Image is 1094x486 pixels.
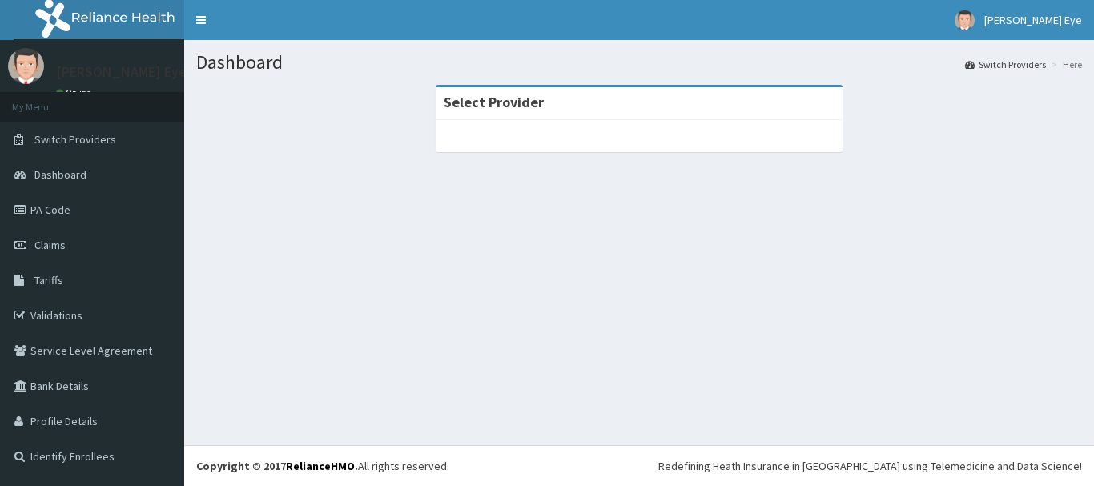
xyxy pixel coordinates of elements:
a: Switch Providers [965,58,1046,71]
strong: Copyright © 2017 . [196,459,358,473]
div: Redefining Heath Insurance in [GEOGRAPHIC_DATA] using Telemedicine and Data Science! [658,458,1082,474]
img: User Image [955,10,975,30]
h1: Dashboard [196,52,1082,73]
li: Here [1048,58,1082,71]
a: RelianceHMO [286,459,355,473]
a: Online [56,87,95,98]
strong: Select Provider [444,93,544,111]
p: [PERSON_NAME] Eye [56,65,187,79]
img: User Image [8,48,44,84]
span: Claims [34,238,66,252]
span: [PERSON_NAME] Eye [984,13,1082,27]
span: Dashboard [34,167,86,182]
footer: All rights reserved. [184,445,1094,486]
span: Switch Providers [34,132,116,147]
span: Tariffs [34,273,63,287]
